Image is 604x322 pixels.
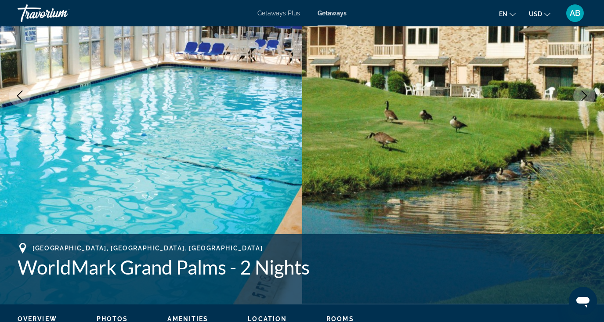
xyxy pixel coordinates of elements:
span: AB [570,9,580,18]
button: Change language [499,7,516,20]
span: [GEOGRAPHIC_DATA], [GEOGRAPHIC_DATA], [GEOGRAPHIC_DATA] [33,245,263,252]
iframe: Кнопка запуска окна обмена сообщениями [569,287,597,315]
span: en [499,11,507,18]
span: USD [529,11,542,18]
button: Next image [573,85,595,107]
h1: WorldMark Grand Palms - 2 Nights [18,256,586,279]
a: Travorium [18,2,105,25]
a: Getaways [318,10,347,17]
a: Getaways Plus [257,10,300,17]
button: Change currency [529,7,550,20]
button: User Menu [564,4,586,22]
button: Previous image [9,85,31,107]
